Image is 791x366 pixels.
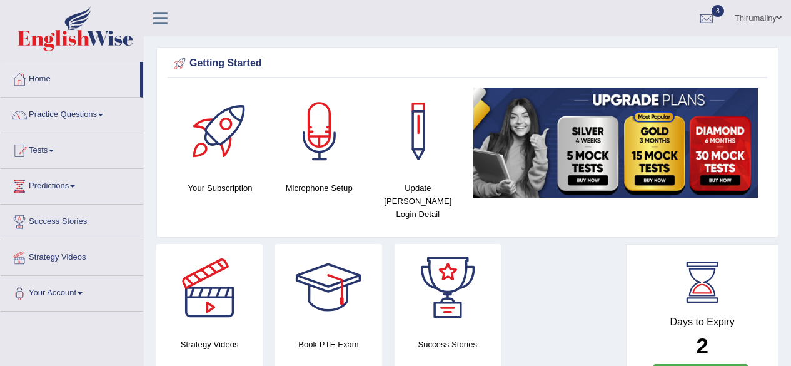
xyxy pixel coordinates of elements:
h4: Days to Expiry [640,317,764,328]
a: Home [1,62,140,93]
h4: Microphone Setup [276,181,362,195]
a: Your Account [1,276,143,307]
h4: Book PTE Exam [275,338,381,351]
a: Predictions [1,169,143,200]
span: 8 [712,5,724,17]
a: Practice Questions [1,98,143,129]
a: Strategy Videos [1,240,143,272]
h4: Update [PERSON_NAME] Login Detail [375,181,461,221]
div: Getting Started [171,54,764,73]
a: Success Stories [1,205,143,236]
h4: Your Subscription [177,181,263,195]
a: Tests [1,133,143,165]
h4: Success Stories [395,338,501,351]
h4: Strategy Videos [156,338,263,351]
b: 2 [696,333,708,358]
img: small5.jpg [473,88,758,198]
